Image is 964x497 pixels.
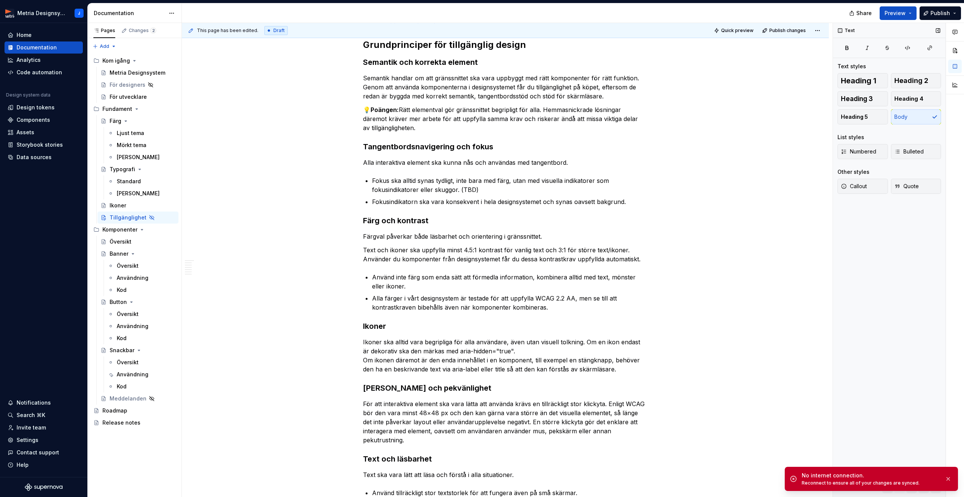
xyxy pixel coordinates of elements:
[105,139,178,151] a: Mörkt tema
[17,461,29,469] div: Help
[891,91,941,106] button: Heading 4
[105,368,178,380] a: Användning
[837,133,864,141] div: List styles
[105,332,178,344] a: Kod
[837,73,888,88] button: Heading 1
[894,183,919,190] span: Quote
[105,320,178,332] a: Användning
[5,151,83,163] a: Data sources
[105,284,178,296] a: Kod
[105,175,178,187] a: Standard
[363,454,648,464] h3: Text och läsbarhet
[117,129,144,137] div: Ljust tema
[117,334,127,342] div: Kod
[5,422,83,434] a: Invite team
[891,144,941,159] button: Bulleted
[117,262,139,270] div: Översikt
[78,10,80,16] div: J
[98,163,178,175] a: Typografi
[102,105,132,113] div: Fundament
[837,144,888,159] button: Numbered
[17,449,59,456] div: Contact support
[5,434,83,446] a: Settings
[894,148,924,155] span: Bulleted
[98,236,178,248] a: Översikt
[363,337,648,374] p: Ikoner ska alltid vara begripliga för alla användare, även utan visuell tolkning. Om en ikon enda...
[17,153,52,161] div: Data sources
[363,215,648,226] h3: Färg och kontrast
[102,226,137,233] div: Komponenter
[920,6,961,20] button: Publish
[110,347,134,354] div: Snackbar
[98,91,178,103] a: För utvecklare
[98,79,178,91] a: För designers
[5,446,83,459] button: Contact support
[769,28,806,34] span: Publish changes
[5,29,83,41] a: Home
[117,359,139,366] div: Översikt
[105,308,178,320] a: Översikt
[117,141,146,149] div: Mörkt tema
[5,409,83,421] button: Search ⌘K
[363,399,648,445] p: För att interaktiva element ska vara lätta att använda krävs en tillräckligt stor klickyta. Enlig...
[363,142,493,151] strong: Tangentbordsnavigering och fokus
[371,106,399,114] strong: Poängen:
[837,109,888,124] button: Heading 5
[363,322,386,331] strong: Ikoner
[841,113,868,121] span: Heading 5
[894,95,923,103] span: Heading 4
[110,202,126,209] div: Ikoner
[363,158,648,167] p: Alla interaktiva element ska kunna nås och användas med tangentbord.
[102,57,130,64] div: Kom igång
[98,212,178,224] a: Tillgänglighet
[110,250,128,258] div: Banner
[5,9,14,18] img: fcc7d103-c4a6-47df-856c-21dae8b51a16.png
[17,56,41,64] div: Analytics
[885,9,906,17] span: Preview
[197,28,258,34] span: This page has been edited.
[98,344,178,356] a: Snackbar
[105,127,178,139] a: Ljust tema
[372,197,648,206] p: Fokusindikatorn ska vara konsekvent i hela designsystemet och synas oavsett bakgrund.
[110,298,127,306] div: Button
[802,480,939,486] div: Reconnect to ensure all of your changes are synced.
[891,73,941,88] button: Heading 2
[98,199,178,212] a: Ikoner
[93,28,115,34] div: Pages
[17,69,62,76] div: Code automation
[712,25,757,36] button: Quick preview
[90,103,178,115] div: Fundament
[837,179,888,194] button: Callout
[117,153,160,161] div: [PERSON_NAME]
[110,117,121,125] div: Färg
[117,286,127,294] div: Kod
[90,224,178,236] div: Komponenter
[17,9,66,17] div: Metria Designsystem
[25,483,63,491] svg: Supernova Logo
[117,383,127,390] div: Kod
[837,91,888,106] button: Heading 3
[105,187,178,199] a: [PERSON_NAME]
[760,25,809,36] button: Publish changes
[110,166,135,173] div: Typografi
[110,238,131,245] div: Översikt
[841,148,876,155] span: Numbered
[363,74,648,101] p: Semantik handlar om att gränssnittet ska vara uppbyggt med rätt komponenter för rätt funktion. Ge...
[129,28,156,34] div: Changes
[363,470,648,479] p: Text ska vara lätt att läsa och förstå i alla situationer.
[102,419,140,426] div: Release notes
[5,54,83,66] a: Analytics
[802,472,939,479] div: No internet connection.
[5,114,83,126] a: Components
[17,411,45,419] div: Search ⌘K
[5,459,83,471] button: Help
[98,248,178,260] a: Banner
[90,417,178,429] a: Release notes
[6,92,50,98] div: Design system data
[105,260,178,272] a: Översikt
[17,399,51,406] div: Notifications
[110,69,165,77] div: Metria Designsystem
[17,424,46,431] div: Invite team
[17,104,55,111] div: Design tokens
